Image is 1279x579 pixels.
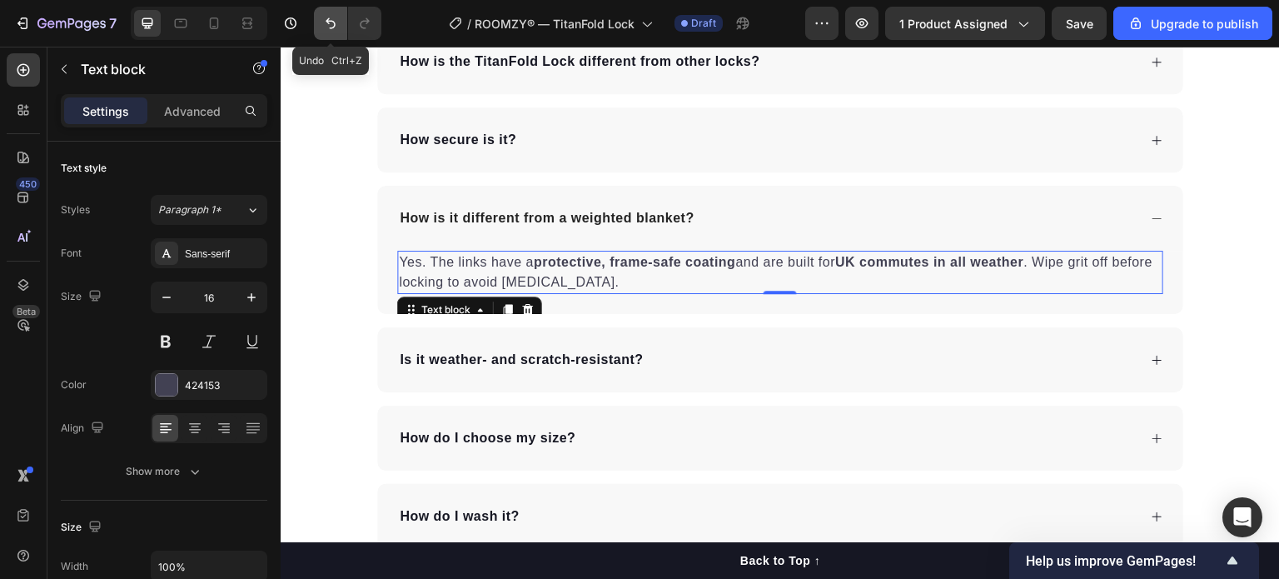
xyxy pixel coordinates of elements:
[158,202,221,217] span: Paragraph 1*
[119,303,362,323] p: Is it weather- and scratch-resistant?
[119,384,295,398] strong: How do I choose my size?
[117,301,365,326] div: Rich Text Editor. Editing area: main
[1127,15,1258,32] div: Upgrade to publish
[281,47,1279,579] iframe: Design area
[61,417,107,440] div: Align
[109,13,117,33] p: 7
[7,7,124,40] button: 7
[117,379,297,404] div: Rich Text Editor. Editing area: main
[61,517,105,539] div: Size
[164,102,221,120] p: Advanced
[475,15,635,32] span: ROOMZY® — TitanFold Lock
[899,15,1008,32] span: 1 product assigned
[61,286,105,308] div: Size
[691,16,716,31] span: Draft
[61,202,90,217] div: Styles
[137,256,193,271] div: Text block
[151,195,267,225] button: Paragraph 1*
[119,462,239,477] strong: How do I wash it?
[117,457,241,482] div: Rich Text Editor. Editing area: main
[1222,497,1262,537] div: Open Intercom Messenger
[555,208,743,222] strong: UK commutes in all weather
[1113,7,1272,40] button: Upgrade to publish
[185,247,263,262] div: Sans-serif
[61,246,82,261] div: Font
[61,377,87,392] div: Color
[1026,551,1242,571] button: Show survey - Help us improve GemPages!
[314,7,381,40] div: Undo/Redo
[467,15,471,32] span: /
[460,506,540,523] div: Back to Top ↑
[61,457,267,487] button: Show more
[126,463,203,480] div: Show more
[885,7,1045,40] button: 1 product assigned
[12,305,40,318] div: Beta
[81,59,222,79] p: Text block
[1026,553,1222,569] span: Help us improve GemPages!
[185,378,263,393] div: 424153
[1066,17,1093,31] span: Save
[82,102,129,120] p: Settings
[61,161,107,176] div: Text style
[1052,7,1107,40] button: Save
[61,559,88,574] div: Width
[16,177,40,191] div: 450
